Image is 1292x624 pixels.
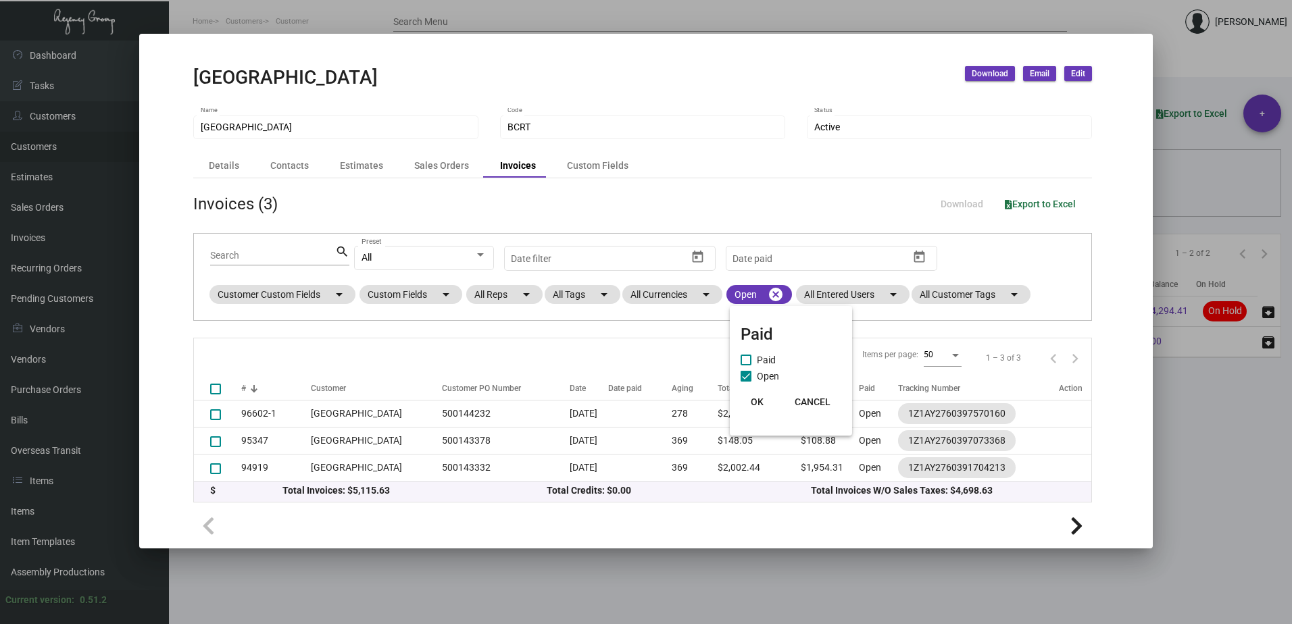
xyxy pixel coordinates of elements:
[751,396,764,407] span: OK
[757,352,776,368] span: Paid
[80,593,107,607] div: 0.51.2
[741,322,841,346] mat-card-title: Paid
[757,368,779,384] span: Open
[795,396,830,407] span: CANCEL
[5,593,74,607] div: Current version:
[735,390,778,414] button: OK
[784,390,841,414] button: CANCEL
